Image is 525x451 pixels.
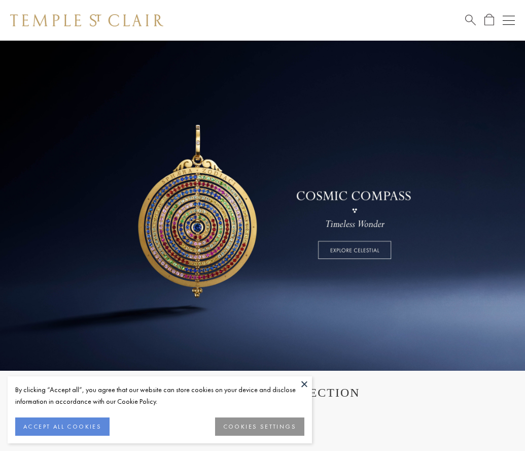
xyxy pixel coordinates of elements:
a: Search [465,14,476,26]
button: ACCEPT ALL COOKIES [15,417,110,436]
div: By clicking “Accept all”, you agree that our website can store cookies on your device and disclos... [15,384,304,407]
button: COOKIES SETTINGS [215,417,304,436]
a: Open Shopping Bag [484,14,494,26]
img: Temple St. Clair [10,14,163,26]
button: Open navigation [503,14,515,26]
